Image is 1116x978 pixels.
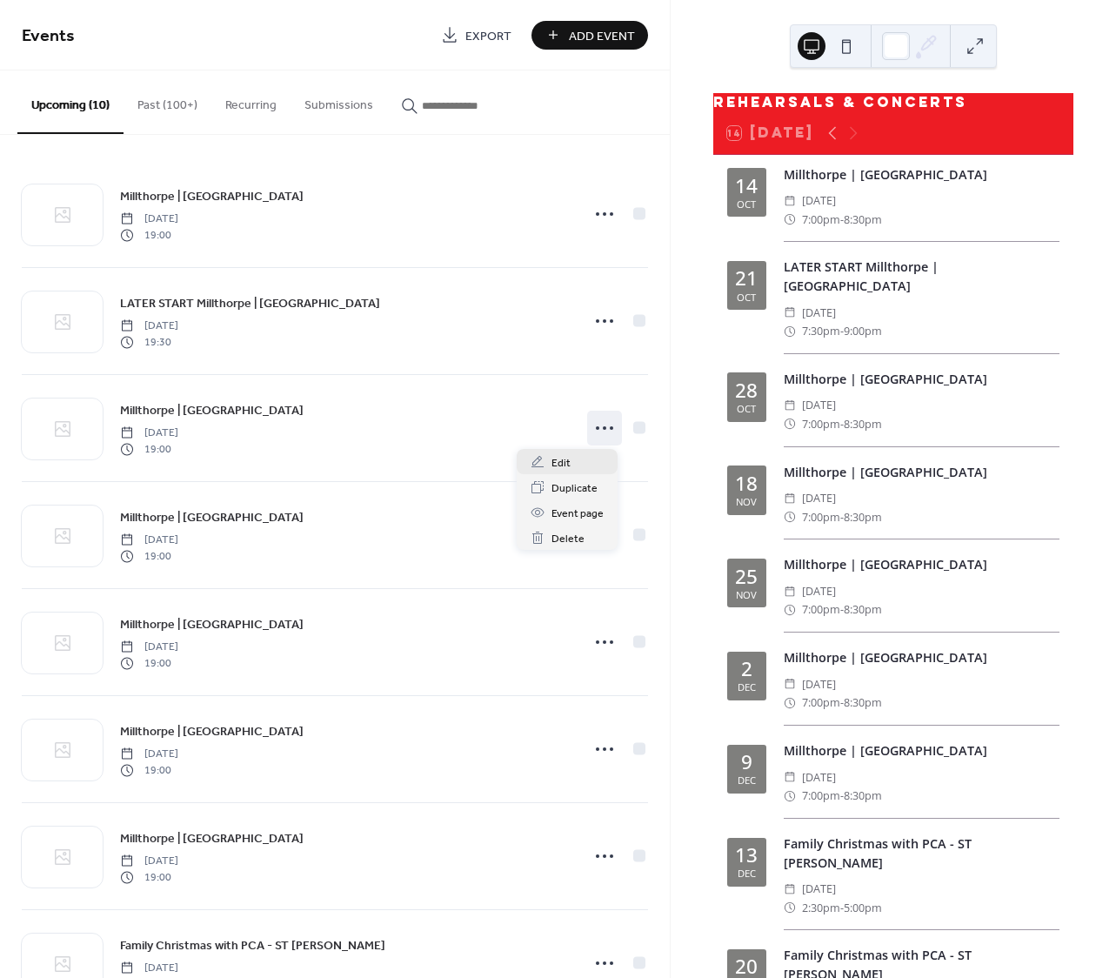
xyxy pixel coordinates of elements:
[120,937,385,955] span: Family Christmas with PCA - ST [PERSON_NAME]
[741,660,752,680] div: 2
[120,655,178,671] span: 19:00
[784,489,796,507] div: ​
[844,322,882,340] span: 9:00pm
[465,27,511,45] span: Export
[784,834,1059,872] div: Family Christmas with PCA - ST [PERSON_NAME]
[784,600,796,619] div: ​
[784,463,1059,482] div: Millthorpe | [GEOGRAPHIC_DATA]
[784,415,796,433] div: ​
[844,415,882,433] span: 8:30pm
[802,191,836,210] span: [DATE]
[844,693,882,712] span: 8:30pm
[211,70,291,132] button: Recurring
[551,505,604,523] span: Event page
[802,304,836,322] span: [DATE]
[120,548,178,564] span: 19:00
[802,582,836,600] span: [DATE]
[844,600,882,619] span: 8:30pm
[713,93,1073,112] div: REHEARSALS & CONCERTS
[735,846,758,866] div: 13
[784,648,1059,667] div: Millthorpe | [GEOGRAPHIC_DATA]
[17,70,124,134] button: Upcoming (10)
[802,489,836,507] span: [DATE]
[784,396,796,414] div: ​
[120,227,178,243] span: 19:00
[802,415,840,433] span: 7:00pm
[802,396,836,414] span: [DATE]
[120,828,304,848] a: Millthorpe | [GEOGRAPHIC_DATA]
[551,530,585,548] span: Delete
[120,533,178,548] span: [DATE]
[840,787,844,805] span: -
[738,868,756,878] div: Dec
[120,188,304,206] span: Millthorpe | [GEOGRAPHIC_DATA]
[531,21,648,50] a: Add Event
[120,614,304,634] a: Millthorpe | [GEOGRAPHIC_DATA]
[784,211,796,229] div: ​
[735,177,758,197] div: 14
[840,899,844,917] span: -
[120,441,178,457] span: 19:00
[735,381,758,401] div: 28
[784,191,796,210] div: ​
[120,334,178,350] span: 19:30
[802,211,840,229] span: 7:00pm
[802,768,836,787] span: [DATE]
[802,787,840,805] span: 7:00pm
[784,787,796,805] div: ​
[784,582,796,600] div: ​
[120,295,380,313] span: LATER START Millthorpe | [GEOGRAPHIC_DATA]
[844,508,882,526] span: 8:30pm
[784,165,1059,184] div: Millthorpe | [GEOGRAPHIC_DATA]
[784,370,1059,389] div: Millthorpe | [GEOGRAPHIC_DATA]
[291,70,387,132] button: Submissions
[784,555,1059,574] div: Millthorpe | [GEOGRAPHIC_DATA]
[120,854,178,869] span: [DATE]
[784,258,1059,295] div: LATER START Millthorpe | [GEOGRAPHIC_DATA]
[120,721,304,741] a: Millthorpe | [GEOGRAPHIC_DATA]
[735,269,758,289] div: 21
[120,961,178,976] span: [DATE]
[784,768,796,787] div: ​
[735,567,758,587] div: 25
[802,675,836,693] span: [DATE]
[802,508,840,526] span: 7:00pm
[120,509,304,527] span: Millthorpe | [GEOGRAPHIC_DATA]
[736,497,757,506] div: Nov
[844,211,882,229] span: 8:30pm
[844,787,882,805] span: 8:30pm
[840,693,844,712] span: -
[802,600,840,619] span: 7:00pm
[738,775,756,785] div: Dec
[784,322,796,340] div: ​
[120,830,304,848] span: Millthorpe | [GEOGRAPHIC_DATA]
[120,293,380,313] a: LATER START Millthorpe | [GEOGRAPHIC_DATA]
[784,508,796,526] div: ​
[784,693,796,712] div: ​
[802,693,840,712] span: 7:00pm
[802,880,836,898] span: [DATE]
[120,747,178,762] span: [DATE]
[840,211,844,229] span: -
[741,753,752,773] div: 9
[120,869,178,885] span: 19:00
[120,186,304,206] a: Millthorpe | [GEOGRAPHIC_DATA]
[120,318,178,334] span: [DATE]
[840,415,844,433] span: -
[22,19,75,53] span: Events
[120,723,304,741] span: Millthorpe | [GEOGRAPHIC_DATA]
[120,400,304,420] a: Millthorpe | [GEOGRAPHIC_DATA]
[735,474,758,494] div: 18
[737,404,756,413] div: Oct
[551,454,571,472] span: Edit
[120,640,178,655] span: [DATE]
[428,21,525,50] a: Export
[551,479,598,498] span: Duplicate
[120,507,304,527] a: Millthorpe | [GEOGRAPHIC_DATA]
[802,899,840,917] span: 2:30pm
[844,899,882,917] span: 5:00pm
[120,935,385,955] a: Family Christmas with PCA - ST [PERSON_NAME]
[840,322,844,340] span: -
[120,211,178,227] span: [DATE]
[124,70,211,132] button: Past (100+)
